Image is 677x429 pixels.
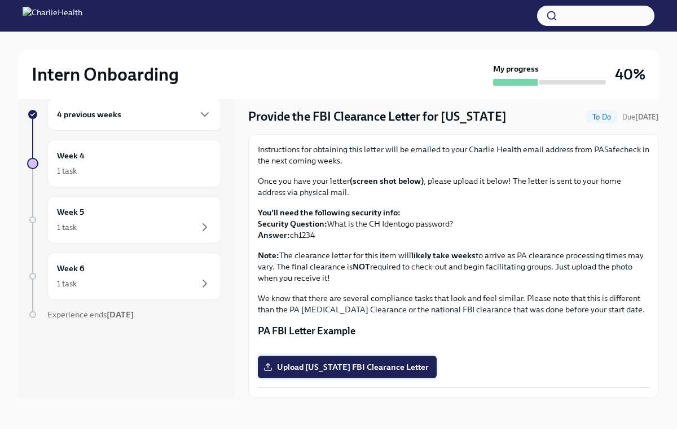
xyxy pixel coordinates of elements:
h4: Provide the FBI Clearance Letter for [US_STATE] [248,108,507,125]
div: 4 previous weeks [47,98,221,131]
strong: You'll need the following security info: [258,207,401,218]
span: To Do [586,113,618,121]
h2: Intern Onboarding [32,63,179,86]
span: Experience ends [47,309,134,320]
p: PA FBI Letter Example [258,324,649,338]
strong: Security Question: [258,219,327,229]
strong: Note: [258,250,279,260]
p: What is the CH Identogo password? ch1234 [258,207,649,241]
label: Upload [US_STATE] FBI Clearance Letter [258,356,437,378]
span: Upload [US_STATE] FBI Clearance Letter [266,361,429,373]
span: October 21st, 2025 07:00 [622,112,659,122]
strong: (screen shot below) [350,176,424,186]
strong: [DATE] [107,309,134,320]
strong: likely take weeks [411,250,476,260]
strong: Answer: [258,230,290,240]
h6: Week 4 [57,149,85,162]
p: We know that there are several compliance tasks that look and feel similar. Please note that this... [258,293,649,315]
img: CharlieHealth [23,7,82,25]
h3: 40% [615,64,645,85]
span: Due [622,113,659,121]
strong: NOT [353,262,370,272]
h6: 4 previous weeks [57,108,121,121]
p: Once you have your letter , please upload it below! The letter is sent to your home address via p... [258,175,649,198]
div: 1 task [57,222,77,233]
div: 1 task [57,165,77,176]
p: Instructions for obtaining this letter will be emailed to your Charlie Health email address from ... [258,144,649,166]
strong: My progress [493,63,539,74]
div: 1 task [57,278,77,289]
h6: Week 6 [57,262,85,275]
a: Week 61 task [27,253,221,300]
a: Week 41 task [27,140,221,187]
p: The clearance letter for this item will to arrive as PA clearance processing times may vary. The ... [258,250,649,284]
strong: [DATE] [635,113,659,121]
a: Week 51 task [27,196,221,244]
h6: Week 5 [57,206,84,218]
